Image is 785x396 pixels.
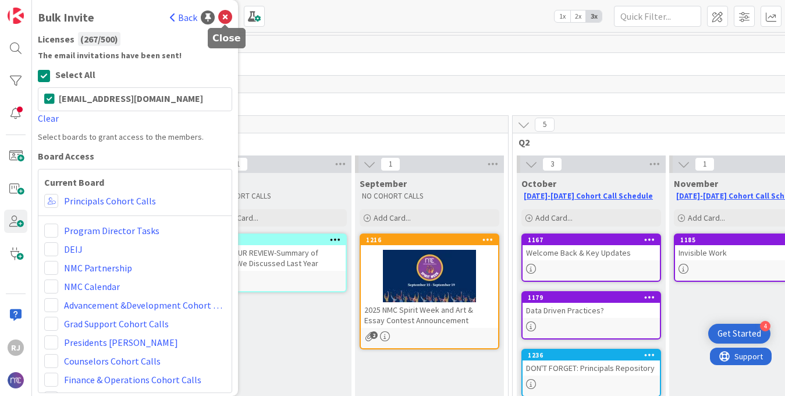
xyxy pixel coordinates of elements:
div: 1179Data Driven Practices? [523,292,660,318]
div: 1236 [528,351,660,359]
a: Grad Support Cohort Calls [64,317,169,331]
div: 1167 [523,235,660,245]
span: Licenses [38,32,74,46]
span: November [674,178,718,189]
div: 1179 [528,294,660,302]
span: [EMAIL_ADDRESS][DOMAIN_NAME] [59,93,203,104]
div: 1167Welcome Back & Key Updates [523,235,660,260]
span: Add Card... [221,213,258,223]
span: 1 [228,157,248,171]
a: Program Director Tasks [64,224,159,238]
div: Bulk Invite [38,9,94,26]
div: 1179 [523,292,660,303]
div: 2025 NMC Spirit Week and Art & Essay Contest Announcement [361,302,498,328]
div: RJ [8,340,24,356]
img: Visit kanbanzone.com [8,8,24,24]
div: Select boards to grant access to the members. [38,131,232,143]
a: NMC Calendar [64,280,120,294]
div: 1236 [523,350,660,360]
a: 1159FOR YOUR REVIEW-Summary of Topics We Discussed Last Year [207,234,347,292]
span: Support [24,2,53,16]
div: 1216 [366,236,498,244]
button: Select All [38,69,95,83]
div: 12162025 NMC Spirit Week and Art & Essay Contest Announcement [361,235,498,328]
div: 1159 [208,235,346,245]
span: 1 [695,157,715,171]
span: Add Card... [535,213,573,223]
span: Add Card... [374,213,411,223]
p: NO COHORT CALLS [362,192,497,201]
div: Data Driven Practices? [523,303,660,318]
a: Advancement &Development Cohort Calls [64,298,226,312]
div: 1159FOR YOUR REVIEW-Summary of Topics We Discussed Last Year [208,235,346,271]
p: NO COHORT CALLS [209,192,344,201]
a: NMC Partnership [64,261,132,275]
a: Counselors Cohort Calls [64,354,161,368]
a: Principals Cohort Calls [64,194,156,208]
div: 1159 [214,236,346,244]
a: 1167Welcome Back & Key Updates [521,234,661,282]
a: Back [170,10,197,24]
div: 1236DON'T FORGET: Principals Repository [523,350,660,376]
a: 1179Data Driven Practices? [521,291,661,340]
div: Welcome Back & Key Updates [523,245,660,260]
span: 1x [555,10,570,22]
img: avatar [8,372,24,388]
span: 3 [542,157,562,171]
button: [EMAIL_ADDRESS][DOMAIN_NAME] [44,94,226,105]
h5: Close [212,33,241,44]
a: Clear [38,112,59,124]
b: The email invitations have been sent! [38,49,232,62]
div: Get Started [717,328,761,340]
a: [DATE]-[DATE] Cohort Call Schedule [524,191,653,201]
span: 1 [381,157,400,171]
span: 2 [370,331,378,339]
div: Open Get Started checklist, remaining modules: 4 [708,324,770,344]
div: ( 267 / 500 ) [78,32,120,46]
a: Finance & Operations Cohort Calls [64,373,201,387]
div: 1216 [361,235,498,245]
span: Select All [55,69,95,80]
span: 5 [535,118,555,132]
div: DON'T FORGET: Principals Repository [523,360,660,376]
div: 4 [760,321,770,331]
b: Current Board [44,175,226,189]
div: Board Access [38,149,232,163]
input: Quick Filter... [614,6,701,27]
span: Add Card... [688,213,725,223]
a: Presidents [PERSON_NAME] [64,335,178,349]
div: 1167 [528,236,660,244]
span: Q1 [52,136,493,148]
div: FOR YOUR REVIEW-Summary of Topics We Discussed Last Year [208,245,346,271]
span: September [360,178,407,189]
a: DEIJ [64,242,83,256]
a: 12162025 NMC Spirit Week and Art & Essay Contest Announcement [360,234,499,349]
span: 2x [570,10,586,22]
span: October [521,178,556,189]
span: 3x [586,10,602,22]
